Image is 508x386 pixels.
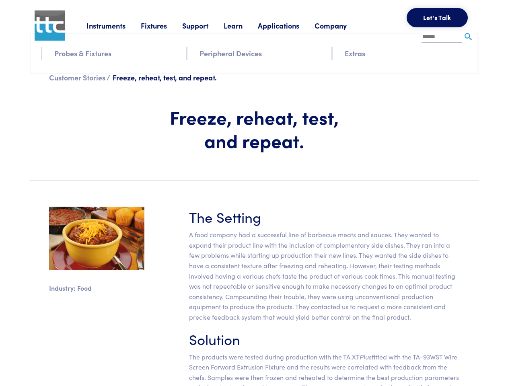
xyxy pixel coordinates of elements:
[86,21,141,31] a: Instruments
[49,283,144,294] p: Industry: Food
[360,352,372,361] em: Plus
[199,47,262,59] a: Peripheral Devices
[182,21,224,31] a: Support
[407,8,468,27] button: Let's Talk
[189,207,459,226] h3: The Setting
[189,329,459,349] h3: Solution
[258,21,315,31] a: Applications
[141,21,182,31] a: Fixtures
[49,207,144,270] img: sidedishes.jpg
[189,230,459,322] p: A food company had a successful line of barbecue meats and sauces. They wanted to expand their pr...
[49,72,110,82] a: Customer Stories /
[345,47,365,59] a: Extras
[54,47,111,59] a: Probes & Fixtures
[35,10,65,41] img: ttc_logo_1x1_v1.0.png
[315,21,362,31] a: Company
[224,21,258,31] a: Learn
[113,72,217,82] span: Freeze, reheat, test, and repeat.
[154,105,354,152] h1: Freeze, reheat, test, and repeat.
